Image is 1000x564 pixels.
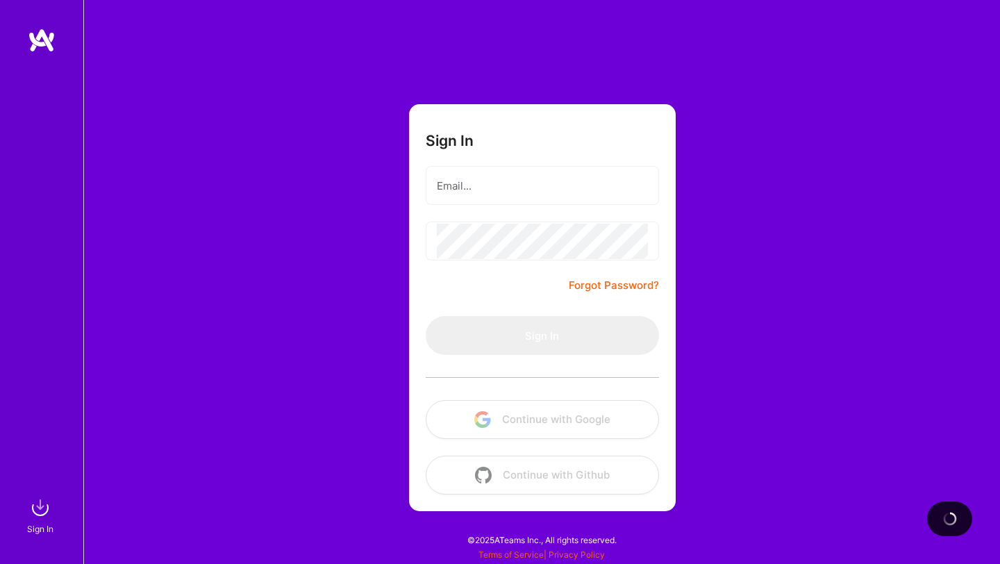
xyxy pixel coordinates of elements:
[569,277,659,294] a: Forgot Password?
[474,411,491,428] img: icon
[426,456,659,495] button: Continue with Github
[426,132,474,149] h3: Sign In
[478,549,544,560] a: Terms of Service
[27,522,53,536] div: Sign In
[475,467,492,483] img: icon
[549,549,605,560] a: Privacy Policy
[426,400,659,439] button: Continue with Google
[29,494,54,536] a: sign inSign In
[28,28,56,53] img: logo
[478,549,605,560] span: |
[437,168,648,204] input: Email...
[83,522,1000,557] div: © 2025 ATeams Inc., All rights reserved.
[26,494,54,522] img: sign in
[943,512,957,526] img: loading
[426,316,659,355] button: Sign In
